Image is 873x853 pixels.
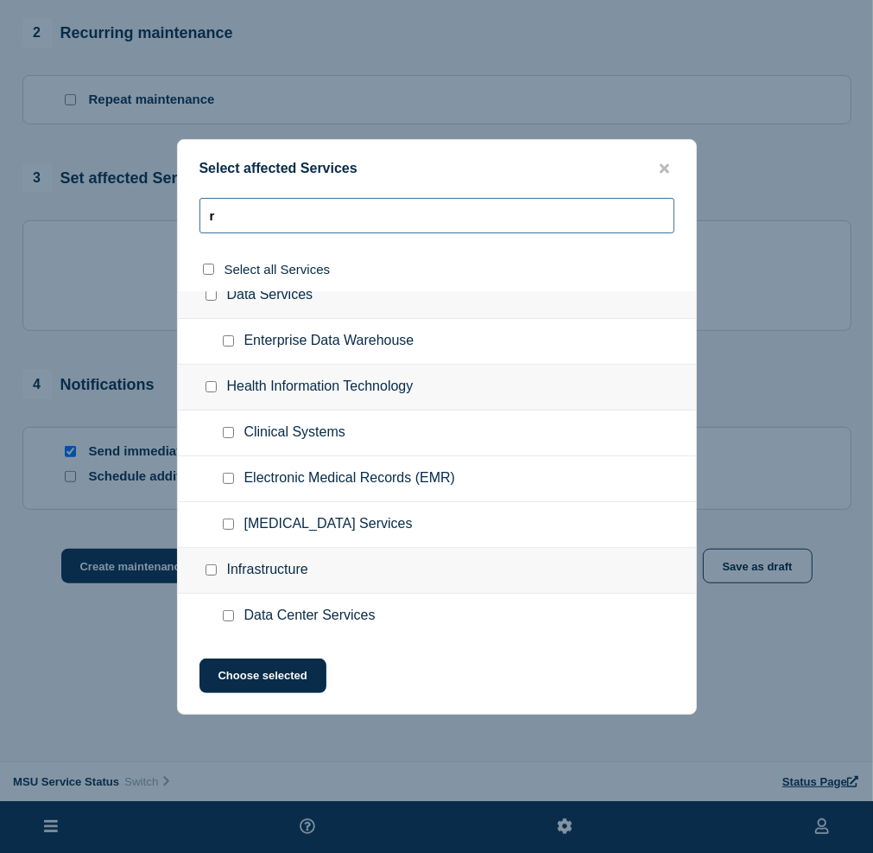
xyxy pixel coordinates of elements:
div: Infrastructure [178,548,696,594]
input: Clinical Systems checkbox [223,427,234,438]
div: Health Information Technology [178,365,696,411]
span: Electronic Medical Records (EMR) [244,470,456,487]
input: Health Information Technology checkbox [206,381,217,392]
span: Data Center Services [244,608,376,625]
div: Data Services [178,273,696,319]
input: select all checkbox [203,264,214,275]
button: Choose selected [199,659,326,693]
div: Select affected Services [178,161,696,177]
input: Data Services checkbox [206,290,217,301]
span: Enterprise Data Warehouse [244,333,414,350]
span: [MEDICAL_DATA] Services [244,516,413,533]
span: Clinical Systems [244,424,345,442]
input: Electronic Medical Records (EMR) checkbox [223,473,234,484]
span: Select all Services [225,262,331,277]
input: Radiology Services checkbox [223,519,234,530]
input: Search [199,198,674,233]
input: Enterprise Data Warehouse checkbox [223,335,234,347]
button: close button [655,161,674,177]
input: Data Center Services checkbox [223,610,234,621]
input: Infrastructure checkbox [206,564,217,576]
